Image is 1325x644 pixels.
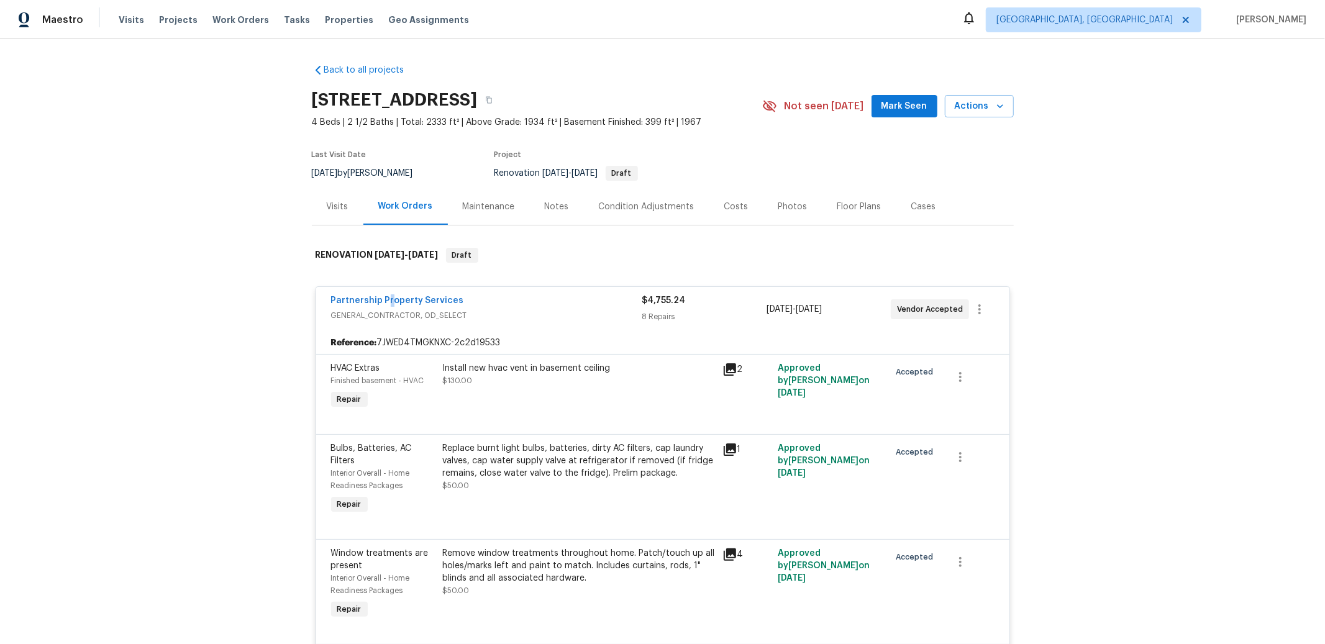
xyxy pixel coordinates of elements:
[332,603,367,615] span: Repair
[312,235,1014,275] div: RENOVATION [DATE]-[DATE]Draft
[911,201,936,213] div: Cases
[599,201,694,213] div: Condition Adjustments
[331,337,377,349] b: Reference:
[494,151,522,158] span: Project
[331,309,642,322] span: GENERAL_CONTRACTOR, OD_SELECT
[778,364,870,397] span: Approved by [PERSON_NAME] on
[724,201,749,213] div: Costs
[722,362,771,377] div: 2
[642,296,686,305] span: $4,755.24
[543,169,569,178] span: [DATE]
[896,551,938,563] span: Accepted
[572,169,598,178] span: [DATE]
[332,393,367,406] span: Repair
[767,305,793,314] span: [DATE]
[767,303,822,315] span: -
[607,170,637,177] span: Draft
[316,332,1009,354] div: 7JWED4TMGKNXC-2c2d19533
[119,14,144,26] span: Visits
[388,14,469,26] span: Geo Assignments
[896,366,938,378] span: Accepted
[159,14,198,26] span: Projects
[331,444,412,465] span: Bulbs, Batteries, AC Filters
[284,16,310,24] span: Tasks
[443,442,715,479] div: Replace burnt light bulbs, batteries, dirty AC filters, cap laundry valves, cap water supply valv...
[42,14,83,26] span: Maestro
[332,498,367,510] span: Repair
[312,94,478,106] h2: [STREET_ADDRESS]
[881,99,927,114] span: Mark Seen
[778,469,806,478] span: [DATE]
[378,200,433,212] div: Work Orders
[375,250,405,259] span: [DATE]
[896,446,938,458] span: Accepted
[312,151,367,158] span: Last Visit Date
[331,574,410,594] span: Interior Overall - Home Readiness Packages
[996,14,1173,26] span: [GEOGRAPHIC_DATA], [GEOGRAPHIC_DATA]
[312,169,338,178] span: [DATE]
[463,201,515,213] div: Maintenance
[778,444,870,478] span: Approved by [PERSON_NAME] on
[331,469,410,489] span: Interior Overall - Home Readiness Packages
[325,14,373,26] span: Properties
[722,442,771,457] div: 1
[316,248,439,263] h6: RENOVATION
[1231,14,1306,26] span: [PERSON_NAME]
[409,250,439,259] span: [DATE]
[494,169,638,178] span: Renovation
[778,201,808,213] div: Photos
[642,311,767,323] div: 8 Repairs
[796,305,822,314] span: [DATE]
[327,201,348,213] div: Visits
[837,201,881,213] div: Floor Plans
[785,100,864,112] span: Not seen [DATE]
[478,89,500,111] button: Copy Address
[375,250,439,259] span: -
[722,547,771,562] div: 4
[778,549,870,583] span: Approved by [PERSON_NAME] on
[447,249,477,261] span: Draft
[212,14,269,26] span: Work Orders
[443,482,470,489] span: $50.00
[443,362,715,374] div: Install new hvac vent in basement ceiling
[443,587,470,594] span: $50.00
[443,547,715,584] div: Remove window treatments throughout home. Patch/touch up all holes/marks left and paint to match....
[945,95,1014,118] button: Actions
[872,95,937,118] button: Mark Seen
[778,574,806,583] span: [DATE]
[331,296,464,305] a: Partnership Property Services
[331,364,380,373] span: HVAC Extras
[312,64,431,76] a: Back to all projects
[443,377,473,384] span: $130.00
[778,389,806,397] span: [DATE]
[331,549,429,570] span: Window treatments are present
[955,99,1004,114] span: Actions
[312,116,762,129] span: 4 Beds | 2 1/2 Baths | Total: 2333 ft² | Above Grade: 1934 ft² | Basement Finished: 399 ft² | 1967
[545,201,569,213] div: Notes
[897,303,968,315] span: Vendor Accepted
[312,166,428,181] div: by [PERSON_NAME]
[543,169,598,178] span: -
[331,377,424,384] span: Finished basement - HVAC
